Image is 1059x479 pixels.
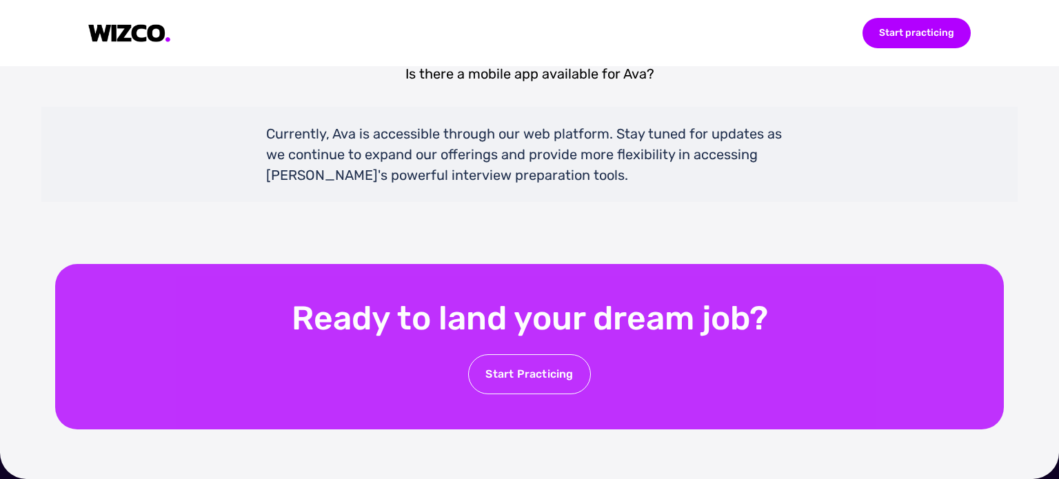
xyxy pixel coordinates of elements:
[863,18,971,48] div: Start practicing
[292,299,768,338] div: Ready to land your dream job?
[468,354,590,394] div: Start Practicing
[266,107,794,202] div: Currently, Ava is accessible through our web platform. Stay tuned for updates as we continue to e...
[41,41,1018,107] div: Is there a mobile app available for Ava?
[88,24,171,43] img: logo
